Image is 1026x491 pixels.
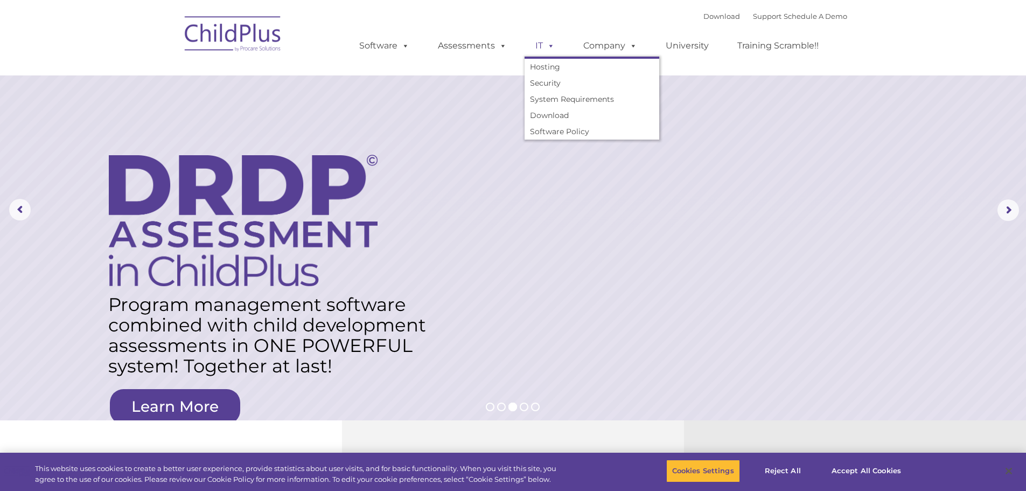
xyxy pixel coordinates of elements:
[784,12,847,20] a: Schedule A Demo
[110,389,240,424] a: Learn More
[525,59,659,75] a: Hosting
[150,115,196,123] span: Phone number
[427,35,518,57] a: Assessments
[703,12,740,20] a: Download
[348,35,420,57] a: Software
[666,460,740,482] button: Cookies Settings
[749,460,816,482] button: Reject All
[525,35,566,57] a: IT
[109,155,378,286] img: DRDP Assessment in ChildPlus
[525,107,659,123] a: Download
[525,123,659,140] a: Software Policy
[727,35,829,57] a: Training Scramble!!
[525,91,659,107] a: System Requirements
[753,12,781,20] a: Support
[35,464,564,485] div: This website uses cookies to create a better user experience, provide statistics about user visit...
[655,35,720,57] a: University
[179,9,287,63] img: ChildPlus by Procare Solutions
[703,12,847,20] font: |
[108,294,437,376] rs-layer: Program management software combined with child development assessments in ONE POWERFUL system! T...
[997,459,1021,483] button: Close
[150,71,183,79] span: Last name
[525,75,659,91] a: Security
[826,460,907,482] button: Accept All Cookies
[573,35,648,57] a: Company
